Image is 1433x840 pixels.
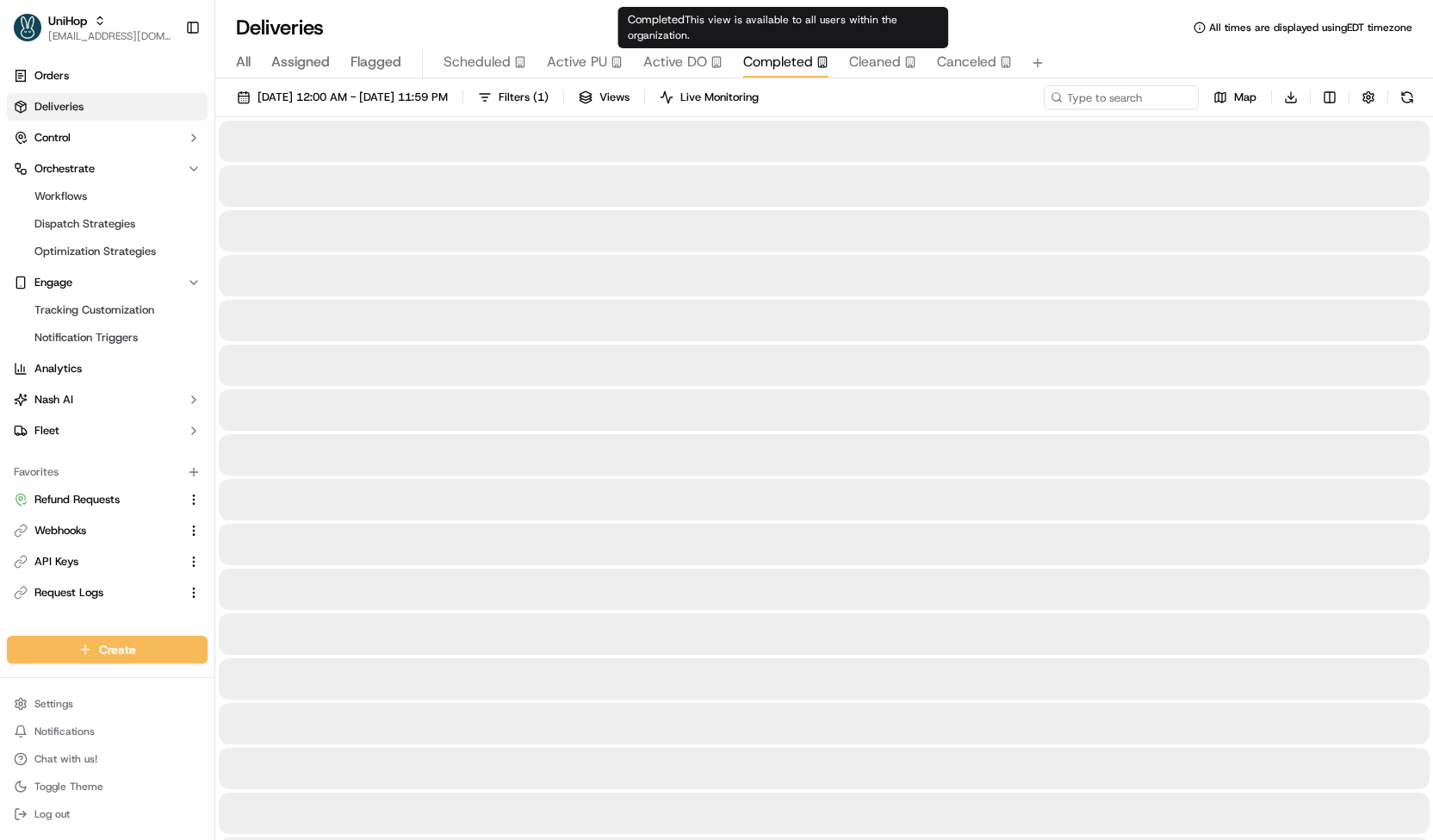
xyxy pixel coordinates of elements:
[34,68,69,84] span: Orders
[34,585,103,600] span: Request Logs
[14,492,180,507] a: Refund Requests
[470,85,556,109] button: Filters(1)
[7,62,208,90] a: Orders
[34,249,132,266] span: Knowledge Base
[28,240,187,264] a: Optimization Strategies
[1044,85,1199,109] input: Type to search
[99,641,136,658] span: Create
[236,52,251,72] span: All
[499,90,549,105] span: Filters
[59,164,282,181] div: Start new chat
[146,251,159,264] div: 💻
[7,7,178,48] button: UniHopUniHop[EMAIL_ADDRESS][DOMAIN_NAME]
[34,392,73,408] span: Nash AI
[28,326,187,350] a: Notification Triggers
[14,14,41,41] img: UniHop
[34,725,95,738] span: Notifications
[34,361,82,376] span: Analytics
[1234,90,1256,105] span: Map
[17,164,48,195] img: 1736555255976-a54dd68f-1ca7-489b-9aae-adbdc363a1c4
[743,52,813,72] span: Completed
[547,52,607,72] span: Active PU
[28,298,187,322] a: Tracking Customization
[236,14,324,41] h1: Deliveries
[7,802,208,826] button: Log out
[34,244,156,259] span: Optimization Strategies
[34,99,84,115] span: Deliveries
[7,775,208,799] button: Toggle Theme
[34,423,59,439] span: Fleet
[14,554,180,569] a: API Keys
[599,90,630,105] span: Views
[34,752,97,766] span: Chat with us!
[34,302,154,318] span: Tracking Customization
[7,124,208,152] button: Control
[7,620,208,648] div: Available Products
[34,523,86,538] span: Webhooks
[34,554,78,569] span: API Keys
[34,161,95,177] span: Orchestrate
[34,189,87,204] span: Workflows
[10,242,139,273] a: 📗Knowledge Base
[7,548,208,576] button: API Keys
[7,719,208,744] button: Notifications
[643,52,707,72] span: Active DO
[444,52,511,72] span: Scheduled
[34,492,120,507] span: Refund Requests
[7,355,208,383] a: Analytics
[652,85,766,109] button: Live Monitoring
[171,291,208,304] span: Pylon
[14,523,180,538] a: Webhooks
[7,93,208,121] a: Deliveries
[34,807,70,821] span: Log out
[533,90,549,105] span: ( 1 )
[59,181,218,195] div: We're available if you need us!
[28,184,187,208] a: Workflows
[571,85,637,109] button: Views
[937,52,996,72] span: Canceled
[7,155,208,183] button: Orchestrate
[34,697,73,711] span: Settings
[45,110,310,128] input: Got a question? Start typing here...
[7,486,208,513] button: Refund Requests
[1206,85,1264,109] button: Map
[7,386,208,414] button: Nash AI
[7,417,208,445] button: Fleet
[617,7,948,48] div: Completed
[28,212,187,236] a: Dispatch Strategies
[7,692,208,716] button: Settings
[17,16,52,51] img: Nash
[121,290,208,304] a: Powered byPylon
[34,275,72,290] span: Engage
[849,52,901,72] span: Cleaned
[293,169,313,190] button: Start new chat
[7,458,208,486] div: Favorites
[17,68,313,96] p: Welcome 👋
[14,585,180,600] a: Request Logs
[680,90,759,105] span: Live Monitoring
[34,330,138,345] span: Notification Triggers
[1209,21,1412,34] span: All times are displayed using EDT timezone
[7,747,208,771] button: Chat with us!
[34,216,135,232] span: Dispatch Strategies
[17,251,31,264] div: 📗
[1395,85,1419,109] button: Refresh
[48,12,87,29] button: UniHop
[34,130,71,146] span: Control
[34,780,103,793] span: Toggle Theme
[48,29,171,43] button: [EMAIL_ADDRESS][DOMAIN_NAME]
[271,52,330,72] span: Assigned
[7,636,208,663] button: Create
[628,13,897,42] span: This view is available to all users within the organization.
[7,579,208,607] button: Request Logs
[229,85,456,109] button: [DATE] 12:00 AM - [DATE] 11:59 PM
[139,242,283,273] a: 💻API Documentation
[7,517,208,544] button: Webhooks
[350,52,401,72] span: Flagged
[7,269,208,296] button: Engage
[163,249,276,266] span: API Documentation
[257,90,448,105] span: [DATE] 12:00 AM - [DATE] 11:59 PM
